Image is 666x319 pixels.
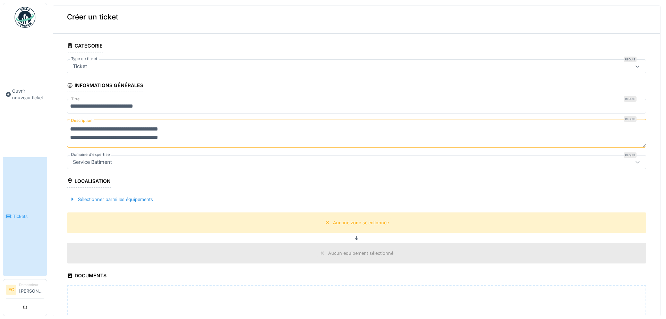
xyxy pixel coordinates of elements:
div: Requis [624,96,637,102]
span: Ouvrir nouveau ticket [12,88,44,101]
div: Catégorie [67,41,103,52]
div: Demandeur [19,282,44,287]
div: Requis [624,152,637,158]
div: Localisation [67,176,111,188]
div: Informations générales [67,80,143,92]
label: Domaine d'expertise [70,152,111,158]
a: Tickets [3,157,47,276]
li: [PERSON_NAME] [19,282,44,297]
a: EC Demandeur[PERSON_NAME] [6,282,44,299]
div: Service Batiment [70,158,115,166]
div: Ticket [70,62,90,70]
a: Ouvrir nouveau ticket [3,32,47,157]
label: Type de ticket [70,56,99,62]
label: Description [70,116,94,125]
div: Requis [624,116,637,122]
span: Tickets [13,213,44,220]
div: Documents [67,270,106,282]
img: Badge_color-CXgf-gQk.svg [15,7,35,28]
li: EC [6,285,16,295]
div: Sélectionner parmi les équipements [67,195,156,204]
div: Créer un ticket [53,0,660,34]
div: Aucun équipement sélectionné [328,250,393,257]
label: Titre [70,96,81,102]
div: Aucune zone sélectionnée [333,219,389,226]
div: Requis [624,57,637,62]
